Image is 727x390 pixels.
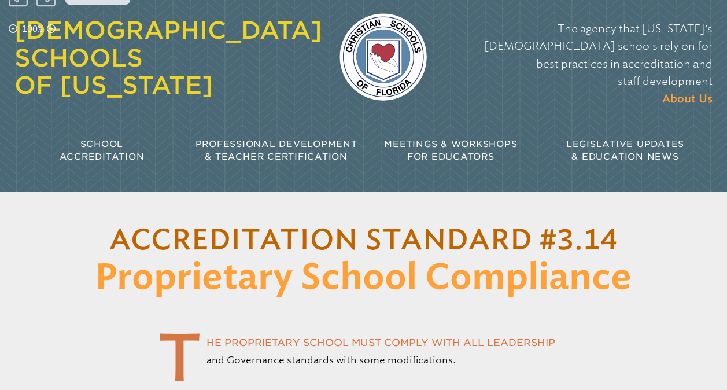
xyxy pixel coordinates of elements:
[195,139,357,163] span: Professional Development & Teacher Certification
[157,334,570,369] p: The proprietary school must comply with all Leadership and Governance standards with some modific...
[109,227,618,255] a: Accreditation Standard #3.14
[14,16,322,100] a: [DEMOGRAPHIC_DATA] Schools of [US_STATE]
[60,139,145,163] span: School Accreditation
[83,259,644,299] span: Proprietary School Compliance
[384,139,517,163] span: Meetings & Workshops for Educators
[566,139,684,163] span: Legislative Updates & Education News
[20,23,45,36] p: 100%
[484,22,713,88] span: The agency that [US_STATE]’s [DEMOGRAPHIC_DATA] schools rely on for best practices in accreditati...
[339,13,427,101] img: csf-logo-web-colors.png
[662,94,713,105] span: About Us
